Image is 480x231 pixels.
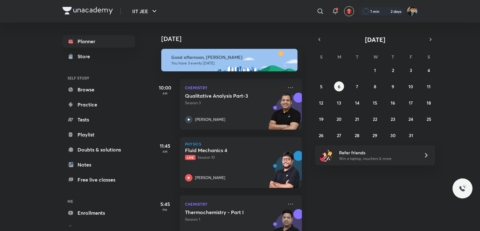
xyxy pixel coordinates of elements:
[355,132,359,138] abbr: October 28, 2025
[334,81,344,91] button: October 6, 2025
[267,151,302,194] img: unacademy
[370,130,380,140] button: October 29, 2025
[337,132,341,138] abbr: October 27, 2025
[392,84,394,90] abbr: October 9, 2025
[152,200,177,208] h5: 5:45
[316,114,326,124] button: October 19, 2025
[62,73,135,83] h6: SELF STUDY
[373,116,377,122] abbr: October 22, 2025
[406,98,416,108] button: October 17, 2025
[195,117,225,122] p: [PERSON_NAME]
[370,81,380,91] button: October 8, 2025
[62,173,135,186] a: Free live classes
[185,100,283,106] p: Session 3
[316,130,326,140] button: October 26, 2025
[424,98,434,108] button: October 18, 2025
[62,83,135,96] a: Browse
[406,65,416,75] button: October 3, 2025
[356,84,358,90] abbr: October 7, 2025
[337,116,342,122] abbr: October 20, 2025
[152,142,177,150] h5: 11:45
[406,114,416,124] button: October 24, 2025
[392,54,394,60] abbr: Thursday
[352,130,362,140] button: October 28, 2025
[334,130,344,140] button: October 27, 2025
[346,8,352,14] img: avatar
[391,100,395,106] abbr: October 16, 2025
[344,6,354,16] button: avatar
[388,130,398,140] button: October 30, 2025
[388,65,398,75] button: October 2, 2025
[356,54,358,60] abbr: Tuesday
[410,54,412,60] abbr: Friday
[152,150,177,153] p: AM
[390,132,396,138] abbr: October 30, 2025
[185,209,263,215] h5: Thermochemistry - Part I
[185,93,263,99] h5: Qualitative Analysis Part-3
[128,5,162,18] button: IIT JEE
[62,143,135,156] a: Doubts & solutions
[352,81,362,91] button: October 7, 2025
[408,116,413,122] abbr: October 24, 2025
[161,49,297,71] img: afternoon
[388,81,398,91] button: October 9, 2025
[424,114,434,124] button: October 25, 2025
[185,155,283,160] p: Session 10
[62,158,135,171] a: Notes
[388,114,398,124] button: October 23, 2025
[383,8,389,14] img: streak
[406,130,416,140] button: October 31, 2025
[427,84,431,90] abbr: October 11, 2025
[77,53,94,60] div: Store
[459,185,466,192] img: ttu
[372,132,377,138] abbr: October 29, 2025
[355,100,359,106] abbr: October 14, 2025
[152,91,177,95] p: AM
[316,81,326,91] button: October 5, 2025
[427,100,431,106] abbr: October 18, 2025
[374,67,376,73] abbr: October 1, 2025
[185,155,196,160] span: Live
[171,61,292,66] p: You have 3 events [DATE]
[161,35,308,43] h4: [DATE]
[424,65,434,75] button: October 4, 2025
[427,116,431,122] abbr: October 25, 2025
[337,100,341,106] abbr: October 13, 2025
[152,208,177,212] p: PM
[185,217,283,222] p: Session 1
[62,7,113,14] img: Company Logo
[320,84,322,90] abbr: October 5, 2025
[407,6,417,17] img: SHREYANSH GUPTA
[391,116,395,122] abbr: October 23, 2025
[185,84,283,91] p: Chemistry
[62,128,135,141] a: Playlist
[334,114,344,124] button: October 20, 2025
[337,54,341,60] abbr: Monday
[370,65,380,75] button: October 1, 2025
[409,132,413,138] abbr: October 31, 2025
[319,116,323,122] abbr: October 19, 2025
[352,98,362,108] button: October 14, 2025
[339,149,416,156] h6: Refer friends
[409,100,413,106] abbr: October 17, 2025
[62,113,135,126] a: Tests
[195,175,225,181] p: [PERSON_NAME]
[370,114,380,124] button: October 22, 2025
[365,35,385,44] span: [DATE]
[319,100,323,106] abbr: October 12, 2025
[62,7,113,16] a: Company Logo
[392,67,394,73] abbr: October 2, 2025
[152,84,177,91] h5: 10:00
[320,149,332,162] img: referral
[388,98,398,108] button: October 16, 2025
[62,196,135,207] h6: ME
[171,54,292,60] h6: Good afternoon, [PERSON_NAME]
[339,156,416,162] p: Win a laptop, vouchers & more
[338,84,340,90] abbr: October 6, 2025
[185,147,263,153] h5: Fluid Mechanics 4
[62,207,135,219] a: Enrollments
[62,50,135,63] a: Store
[319,132,323,138] abbr: October 26, 2025
[324,35,426,44] button: [DATE]
[427,67,430,73] abbr: October 4, 2025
